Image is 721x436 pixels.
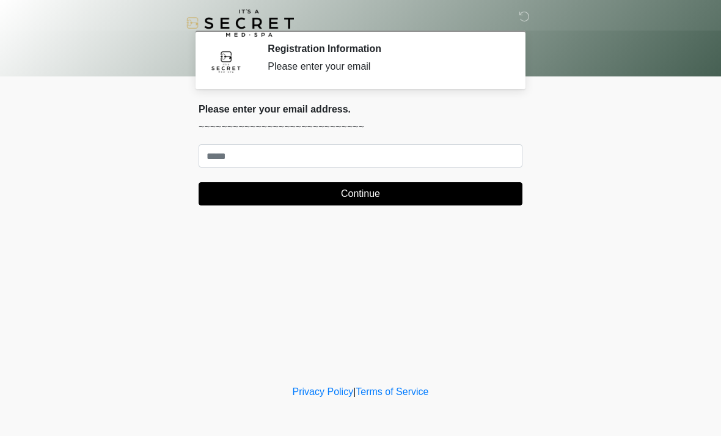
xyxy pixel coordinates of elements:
img: It's A Secret Med Spa Logo [186,9,294,37]
p: ~~~~~~~~~~~~~~~~~~~~~~~~~~~~~ [199,120,522,135]
h2: Registration Information [268,43,504,54]
button: Continue [199,182,522,205]
img: Agent Avatar [208,43,244,79]
a: Terms of Service [356,386,428,397]
a: | [353,386,356,397]
h2: Please enter your email address. [199,103,522,115]
a: Privacy Policy [293,386,354,397]
div: Please enter your email [268,59,504,74]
